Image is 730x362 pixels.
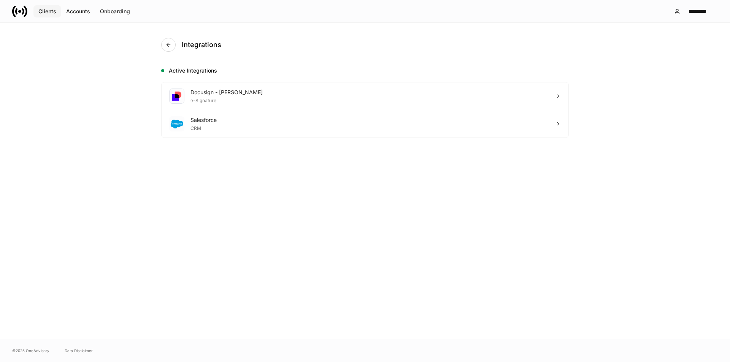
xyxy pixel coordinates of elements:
button: Clients [33,5,61,17]
div: Clients [38,9,56,14]
h5: Active Integrations [169,67,569,74]
h4: Integrations [182,40,221,49]
div: Onboarding [100,9,130,14]
a: Data Disclaimer [65,348,93,354]
button: Accounts [61,5,95,17]
div: e-Signature [190,96,263,104]
div: Accounts [66,9,90,14]
div: CRM [190,124,217,131]
div: Docusign - [PERSON_NAME] [190,89,263,96]
span: © 2025 OneAdvisory [12,348,49,354]
div: Salesforce [190,116,217,124]
button: Onboarding [95,5,135,17]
